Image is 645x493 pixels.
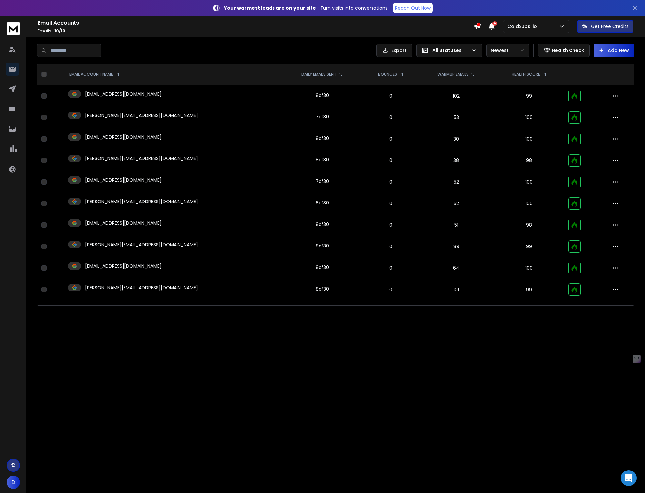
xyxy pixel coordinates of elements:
button: Newest [486,44,529,57]
p: DAILY EMAILS SENT [301,72,336,77]
p: [EMAIL_ADDRESS][DOMAIN_NAME] [85,91,162,97]
p: 0 [367,265,415,271]
td: 99 [494,236,565,257]
button: Export [376,44,412,57]
div: 8 of 30 [316,200,329,206]
div: 7 of 30 [316,113,329,120]
p: 0 [367,243,415,250]
p: 0 [367,200,415,207]
td: 52 [419,171,494,193]
button: Health Check [538,44,590,57]
td: 99 [494,279,565,300]
div: 8 of 30 [316,221,329,228]
td: 100 [494,107,565,128]
p: [PERSON_NAME][EMAIL_ADDRESS][DOMAIN_NAME] [85,284,198,291]
p: 0 [367,136,415,142]
p: HEALTH SCORE [512,72,540,77]
td: 100 [494,193,565,214]
p: BOUNCES [378,72,397,77]
div: 8 of 30 [316,243,329,249]
td: 64 [419,257,494,279]
h1: Email Accounts [38,19,474,27]
td: 99 [494,85,565,107]
div: Open Intercom Messenger [621,470,637,486]
p: [EMAIL_ADDRESS][DOMAIN_NAME] [85,263,162,269]
p: [PERSON_NAME][EMAIL_ADDRESS][DOMAIN_NAME] [85,198,198,205]
div: 8 of 30 [316,264,329,271]
button: Add New [594,44,634,57]
p: [EMAIL_ADDRESS][DOMAIN_NAME] [85,134,162,140]
p: 0 [367,93,415,99]
p: [PERSON_NAME][EMAIL_ADDRESS][DOMAIN_NAME] [85,112,198,119]
p: 0 [367,286,415,293]
img: logo [7,22,20,35]
p: 0 [367,157,415,164]
p: Get Free Credits [591,23,629,30]
td: 53 [419,107,494,128]
span: 10 / 10 [54,28,65,34]
td: 101 [419,279,494,300]
strong: Your warmest leads are on your site [224,5,316,11]
p: ColdSubsilio [507,23,540,30]
a: Reach Out Now [393,3,433,13]
p: WARMUP EMAILS [437,72,469,77]
td: 52 [419,193,494,214]
p: 0 [367,179,415,185]
td: 30 [419,128,494,150]
td: 100 [494,171,565,193]
div: 8 of 30 [316,286,329,292]
button: D [7,476,20,489]
button: Get Free Credits [577,20,633,33]
td: 89 [419,236,494,257]
p: 0 [367,222,415,228]
p: [PERSON_NAME][EMAIL_ADDRESS][DOMAIN_NAME] [85,155,198,162]
p: All Statuses [432,47,469,54]
td: 98 [494,214,565,236]
td: 100 [494,257,565,279]
div: 7 of 30 [316,178,329,185]
td: 102 [419,85,494,107]
p: Reach Out Now [395,5,431,11]
p: Emails : [38,28,474,34]
p: [EMAIL_ADDRESS][DOMAIN_NAME] [85,177,162,183]
p: [EMAIL_ADDRESS][DOMAIN_NAME] [85,220,162,226]
p: Health Check [552,47,584,54]
span: 4 [492,21,497,26]
td: 38 [419,150,494,171]
td: 98 [494,150,565,171]
p: [PERSON_NAME][EMAIL_ADDRESS][DOMAIN_NAME] [85,241,198,248]
td: 100 [494,128,565,150]
div: 8 of 30 [316,135,329,142]
p: 0 [367,114,415,121]
td: 51 [419,214,494,236]
p: – Turn visits into conversations [224,5,388,11]
div: 8 of 30 [316,92,329,99]
div: 8 of 30 [316,157,329,163]
div: EMAIL ACCOUNT NAME [69,72,120,77]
